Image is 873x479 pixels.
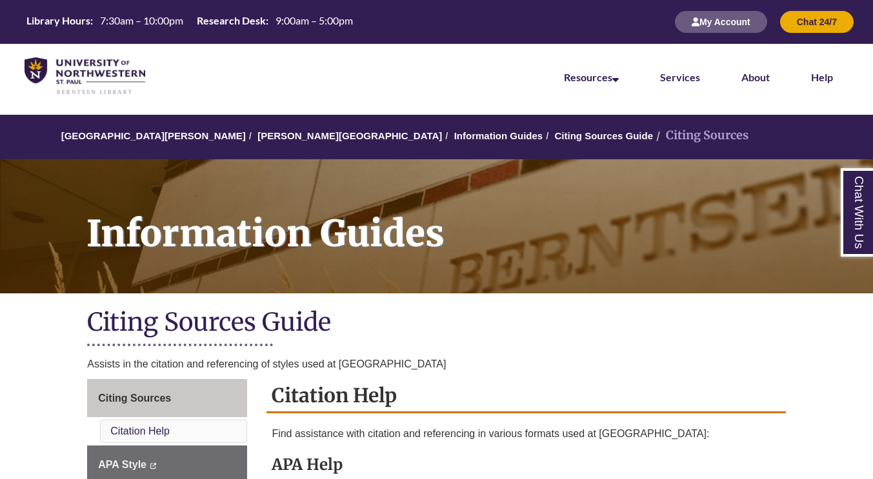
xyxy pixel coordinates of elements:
h2: Citation Help [266,379,785,413]
a: Information Guides [454,130,543,141]
a: Citing Sources [87,379,247,418]
h1: Information Guides [72,159,873,277]
span: Assists in the citation and referencing of styles used at [GEOGRAPHIC_DATA] [87,358,446,369]
img: UNWSP Library Logo [25,57,145,95]
table: Hours Today [21,14,358,30]
span: 7:30am – 10:00pm [100,14,183,26]
p: Find assistance with citation and referencing in various formats used at [GEOGRAPHIC_DATA]: [272,426,780,442]
i: This link opens in a new window [149,463,156,469]
a: [GEOGRAPHIC_DATA][PERSON_NAME] [61,130,246,141]
span: Citing Sources [98,393,171,404]
button: Chat 24/7 [780,11,854,33]
a: Services [660,71,700,83]
th: Library Hours: [21,14,95,28]
a: Hours Today [21,14,358,31]
a: Help [811,71,833,83]
span: 9:00am – 5:00pm [276,14,353,26]
li: Citing Sources [653,126,748,145]
a: Chat 24/7 [780,16,854,27]
th: Research Desk: [192,14,270,28]
a: [PERSON_NAME][GEOGRAPHIC_DATA] [257,130,442,141]
strong: APA Help [272,455,343,474]
button: My Account [675,11,767,33]
a: About [741,71,770,83]
a: Citing Sources Guide [555,130,654,141]
a: Resources [564,71,619,83]
span: APA Style [98,459,146,470]
h1: Citing Sources Guide [87,306,785,340]
a: Citation Help [110,425,170,436]
a: My Account [675,16,767,27]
